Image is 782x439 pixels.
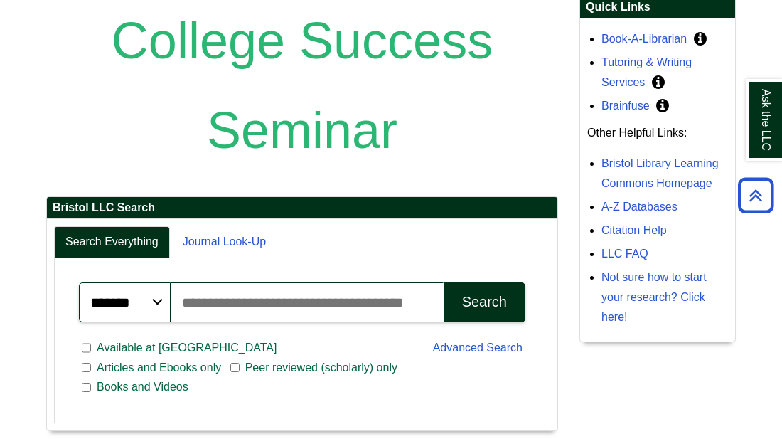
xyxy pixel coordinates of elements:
a: Search Everything [54,226,170,258]
button: Search [444,282,525,322]
a: Brainfuse [601,100,650,112]
p: Other Helpful Links: [587,123,728,143]
input: Articles and Ebooks only [82,361,91,374]
div: Search [462,294,507,310]
input: Peer reviewed (scholarly) only [230,361,240,374]
span: Peer reviewed (scholarly) only [240,359,403,376]
a: Bristol Library Learning Commons Homepage [601,157,719,189]
span: Books and Videos [91,379,194,396]
span: Articles and Ebooks only [91,359,227,376]
a: Tutoring & Writing Services [601,56,692,88]
a: Advanced Search [433,342,523,354]
a: Not sure how to start your research? Click here! [601,271,707,323]
h2: Bristol LLC Search [47,197,557,219]
a: Journal Look-Up [171,226,277,258]
span: College Success Seminar [112,12,493,159]
a: Back to Top [733,186,778,205]
a: Book-A-Librarian [601,33,687,45]
span: Available at [GEOGRAPHIC_DATA] [91,339,282,356]
a: LLC FAQ [601,248,648,260]
a: Citation Help [601,224,667,236]
input: Available at [GEOGRAPHIC_DATA] [82,342,91,354]
input: Books and Videos [82,381,91,394]
a: A-Z Databases [601,201,677,213]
